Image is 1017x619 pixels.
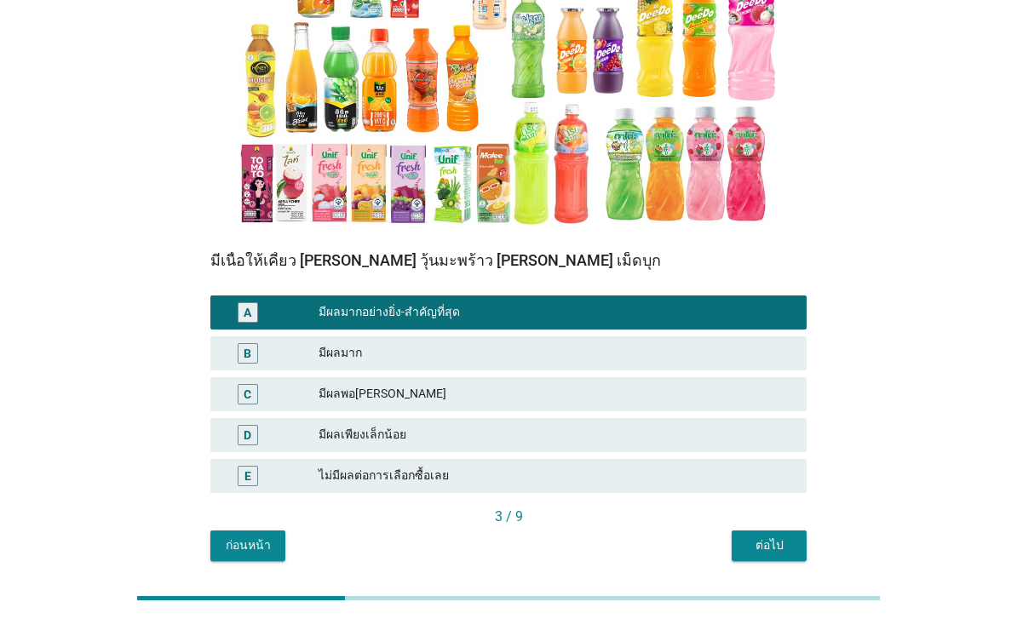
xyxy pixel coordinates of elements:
button: ต่อไป [732,530,807,561]
div: B [244,344,251,362]
div: มีผลพอ[PERSON_NAME] [319,384,793,404]
div: มีผลมากอย่างยิ่ง-สำคัญที่สุด [319,302,793,323]
div: A [244,303,251,321]
div: มีเนื้อให้เคี้ยว [PERSON_NAME] วุ้นมะพร้าว [PERSON_NAME] เม็ดบุก [210,249,807,272]
button: ก่อนหน้า [210,530,285,561]
div: 3 / 9 [210,507,807,527]
div: มีผลมาก [319,343,793,364]
div: E [244,467,251,484]
div: ก่อนหน้า [224,536,272,554]
div: ไม่มีผลต่อการเลือกซื้อเลย [319,466,793,486]
div: มีผลเพียงเล็กน้อย [319,425,793,445]
div: ต่อไป [745,536,793,554]
div: C [244,385,251,403]
div: D [244,426,251,444]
